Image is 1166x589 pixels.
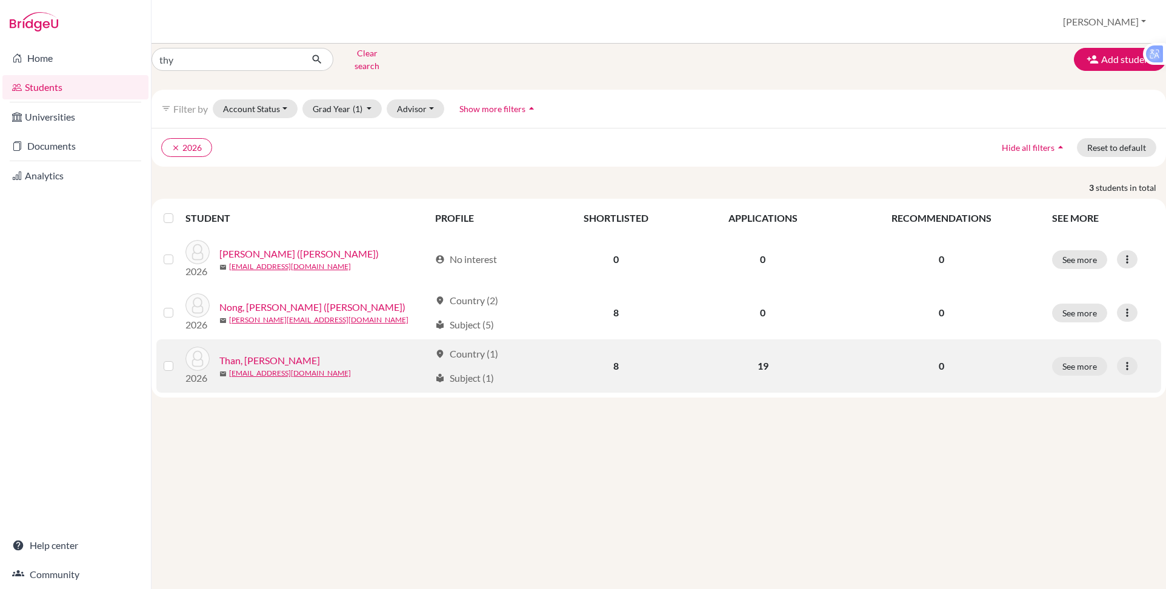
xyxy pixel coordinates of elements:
a: [PERSON_NAME] ([PERSON_NAME]) [219,247,379,261]
a: Community [2,562,148,587]
button: Account Status [213,99,298,118]
span: Hide all filters [1002,142,1054,153]
span: Show more filters [459,104,525,114]
span: mail [219,264,227,271]
img: Bridge-U [10,12,58,32]
div: Country (1) [435,347,498,361]
img: Nghiem, Gia Thy (Luna) [185,240,210,264]
div: Country (2) [435,293,498,308]
a: [EMAIL_ADDRESS][DOMAIN_NAME] [229,368,351,379]
td: 0 [544,233,687,286]
a: Help center [2,533,148,557]
button: Reset to default [1077,138,1156,157]
button: [PERSON_NAME] [1058,10,1151,33]
span: students in total [1096,181,1166,194]
span: (1) [353,104,362,114]
p: 2026 [185,318,210,332]
p: 0 [845,359,1038,373]
th: APPLICATIONS [687,204,838,233]
img: Than, Trong Dan Thy [185,347,210,371]
button: Advisor [387,99,444,118]
button: Grad Year(1) [302,99,382,118]
button: See more [1052,357,1107,376]
a: [PERSON_NAME][EMAIL_ADDRESS][DOMAIN_NAME] [229,314,408,325]
span: location_on [435,296,445,305]
span: location_on [435,349,445,359]
span: mail [219,370,227,378]
img: Nong, Quynh Anh Thy (Amelia) [185,293,210,318]
button: clear2026 [161,138,212,157]
td: 0 [687,286,838,339]
span: Filter by [173,103,208,115]
p: 2026 [185,264,210,279]
button: See more [1052,250,1107,269]
td: 0 [687,233,838,286]
th: SEE MORE [1045,204,1161,233]
a: Home [2,46,148,70]
span: local_library [435,320,445,330]
a: Nong, [PERSON_NAME] ([PERSON_NAME]) [219,300,405,314]
i: arrow_drop_up [525,102,538,115]
p: 0 [845,252,1038,267]
div: No interest [435,252,497,267]
button: Show more filtersarrow_drop_up [449,99,548,118]
a: Than, [PERSON_NAME] [219,353,320,368]
p: 2026 [185,371,210,385]
div: Subject (5) [435,318,494,332]
div: Subject (1) [435,371,494,385]
th: RECOMMENDATIONS [838,204,1045,233]
i: clear [172,144,180,152]
th: PROFILE [428,204,544,233]
button: Add student [1074,48,1166,71]
span: mail [219,317,227,324]
input: Find student by name... [152,48,302,71]
td: 8 [544,339,687,393]
th: SHORTLISTED [544,204,687,233]
a: [EMAIL_ADDRESS][DOMAIN_NAME] [229,261,351,272]
a: Students [2,75,148,99]
button: Hide all filtersarrow_drop_up [991,138,1077,157]
a: Universities [2,105,148,129]
button: See more [1052,304,1107,322]
i: arrow_drop_up [1054,141,1067,153]
a: Documents [2,134,148,158]
span: local_library [435,373,445,383]
strong: 3 [1089,181,1096,194]
button: Clear search [333,44,401,75]
a: Analytics [2,164,148,188]
th: STUDENT [185,204,428,233]
span: account_circle [435,255,445,264]
p: 0 [845,305,1038,320]
td: 19 [687,339,838,393]
td: 8 [544,286,687,339]
i: filter_list [161,104,171,113]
